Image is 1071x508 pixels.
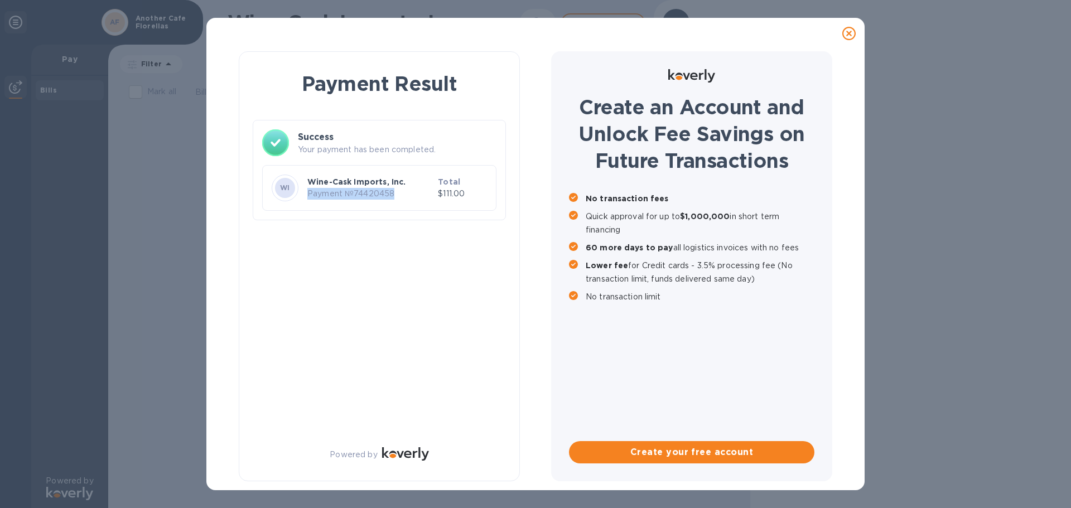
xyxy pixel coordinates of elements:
p: Quick approval for up to in short term financing [586,210,814,236]
h1: Payment Result [257,70,501,98]
b: $1,000,000 [680,212,730,221]
b: 60 more days to pay [586,243,673,252]
span: Create your free account [578,446,805,459]
p: Powered by [330,449,377,461]
img: Logo [668,69,715,83]
img: Logo [382,447,429,461]
h3: Success [298,130,496,144]
p: Wine-Cask Imports, Inc. [307,176,433,187]
b: Total [438,177,460,186]
p: for Credit cards - 3.5% processing fee (No transaction limit, funds delivered same day) [586,259,814,286]
h1: Create an Account and Unlock Fee Savings on Future Transactions [569,94,814,174]
p: $111.00 [438,188,487,200]
button: Create your free account [569,441,814,463]
b: Lower fee [586,261,628,270]
p: No transaction limit [586,290,814,303]
p: Payment № 74420458 [307,188,433,200]
b: WI [280,183,290,192]
p: Your payment has been completed. [298,144,496,156]
b: No transaction fees [586,194,669,203]
p: all logistics invoices with no fees [586,241,814,254]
